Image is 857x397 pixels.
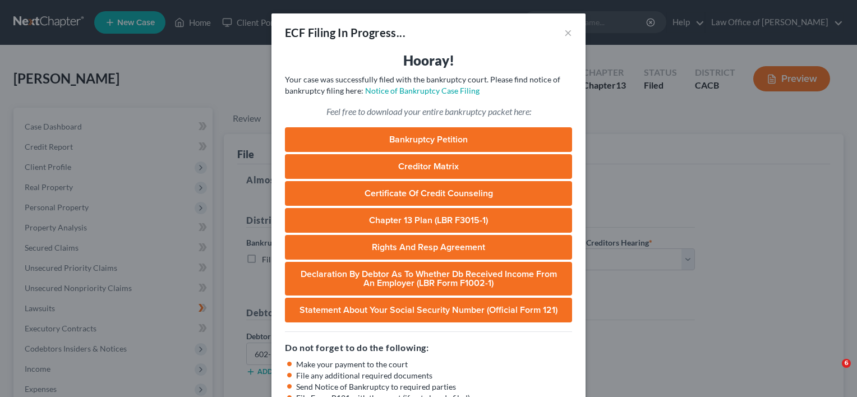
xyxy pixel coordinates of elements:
span: 6 [842,359,851,368]
h5: Do not forget to do the following: [285,341,572,354]
iframe: Intercom live chat [819,359,846,386]
a: Statement About Your Social Security Number (Official Form 121) [285,298,572,322]
button: × [564,26,572,39]
p: Feel free to download your entire bankruptcy packet here: [285,105,572,118]
a: Chapter 13 Plan (LBR F3015-1) [285,208,572,233]
li: Send Notice of Bankruptcy to required parties [296,381,572,393]
span: Your case was successfully filed with the bankruptcy court. Please find notice of bankruptcy fili... [285,75,560,95]
div: ECF Filing In Progress... [285,25,406,40]
a: Bankruptcy Petition [285,127,572,152]
a: Declaration by Debtor as to Whether Db Received Income From an Employer (LBR Form F1002-1) [285,262,572,296]
h3: Hooray! [285,52,572,70]
li: Make your payment to the court [296,359,572,370]
li: File any additional required documents [296,370,572,381]
a: Creditor Matrix [285,154,572,179]
a: Rights and Resp Agreement [285,235,572,260]
a: Notice of Bankruptcy Case Filing [365,86,480,95]
a: Certificate of Credit Counseling [285,181,572,206]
